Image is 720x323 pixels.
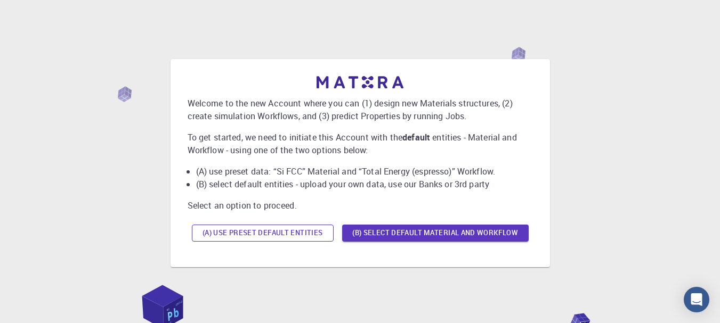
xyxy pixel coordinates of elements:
[188,199,533,212] p: Select an option to proceed.
[317,76,404,88] img: logo
[684,287,709,312] div: Open Intercom Messenger
[188,97,533,122] p: Welcome to the new Account where you can (1) design new Materials structures, (2) create simulati...
[196,165,533,178] li: (A) use preset data: “Si FCC” Material and “Total Energy (espresso)” Workflow.
[192,225,334,242] button: (A) Use preset default entities
[188,131,533,156] p: To get started, we need to initiate this Account with the entities - Material and Workflow - usin...
[22,7,53,17] span: Hỗ trợ
[196,178,533,191] li: (B) select default entities - upload your own data, use our Banks or 3rd party
[402,131,430,143] b: default
[342,225,529,242] button: (B) Select default material and workflow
